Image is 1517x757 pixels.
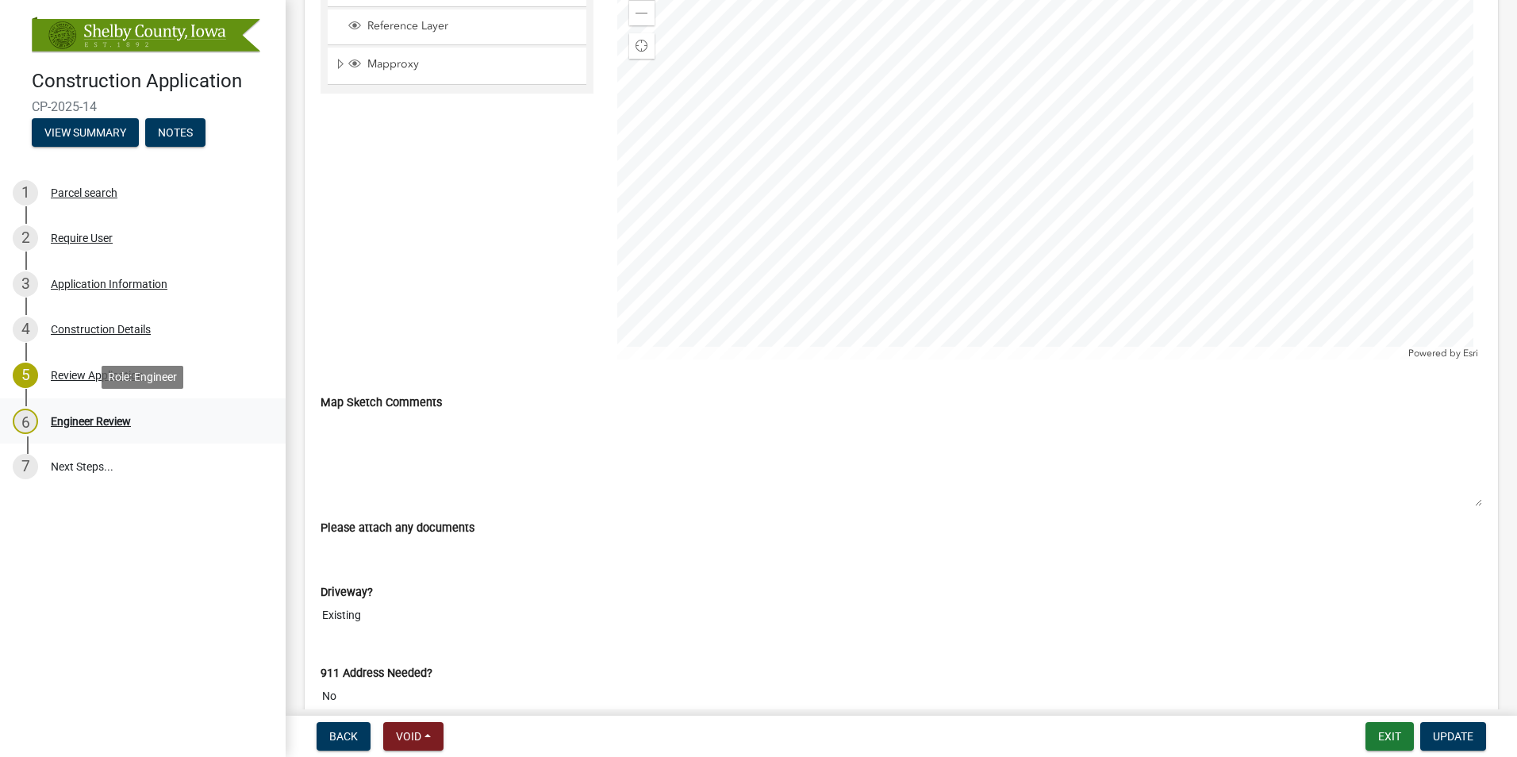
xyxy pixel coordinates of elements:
div: Engineer Review [51,416,131,427]
div: 7 [13,454,38,479]
div: 2 [13,225,38,251]
wm-modal-confirm: Notes [145,127,205,140]
span: CP-2025-14 [32,99,254,114]
span: Reference Layer [363,19,581,33]
li: Mapproxy [328,48,586,84]
h4: Construction Application [32,70,273,93]
button: Back [317,722,371,751]
div: 3 [13,271,38,297]
button: View Summary [32,118,139,147]
div: Reference Layer [346,19,581,35]
div: Role: Engineer [102,366,183,389]
label: Please attach any documents [321,523,474,534]
button: Notes [145,118,205,147]
div: Construction Details [51,324,151,335]
button: Update [1420,722,1486,751]
button: Exit [1365,722,1414,751]
span: Mapproxy [363,57,581,71]
div: Mapproxy [346,57,581,73]
span: Void [396,730,421,743]
div: Application Information [51,279,167,290]
button: Void [383,722,444,751]
img: Shelby County, Iowa [32,17,260,53]
div: 5 [13,363,38,388]
span: Expand [334,57,346,74]
div: 6 [13,409,38,434]
div: 4 [13,317,38,342]
div: Parcel search [51,187,117,198]
a: Esri [1463,348,1478,359]
div: Require User [51,232,113,244]
label: 911 Address Needed? [321,668,432,679]
label: Driveway? [321,587,373,598]
div: 1 [13,180,38,206]
li: Reference Layer [328,10,586,45]
span: Update [1433,730,1473,743]
span: Back [329,730,358,743]
div: Find my location [629,33,655,59]
div: Review Application [51,370,144,381]
div: Powered by [1404,347,1482,359]
label: Map Sketch Comments [321,398,442,409]
wm-modal-confirm: Summary [32,127,139,140]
